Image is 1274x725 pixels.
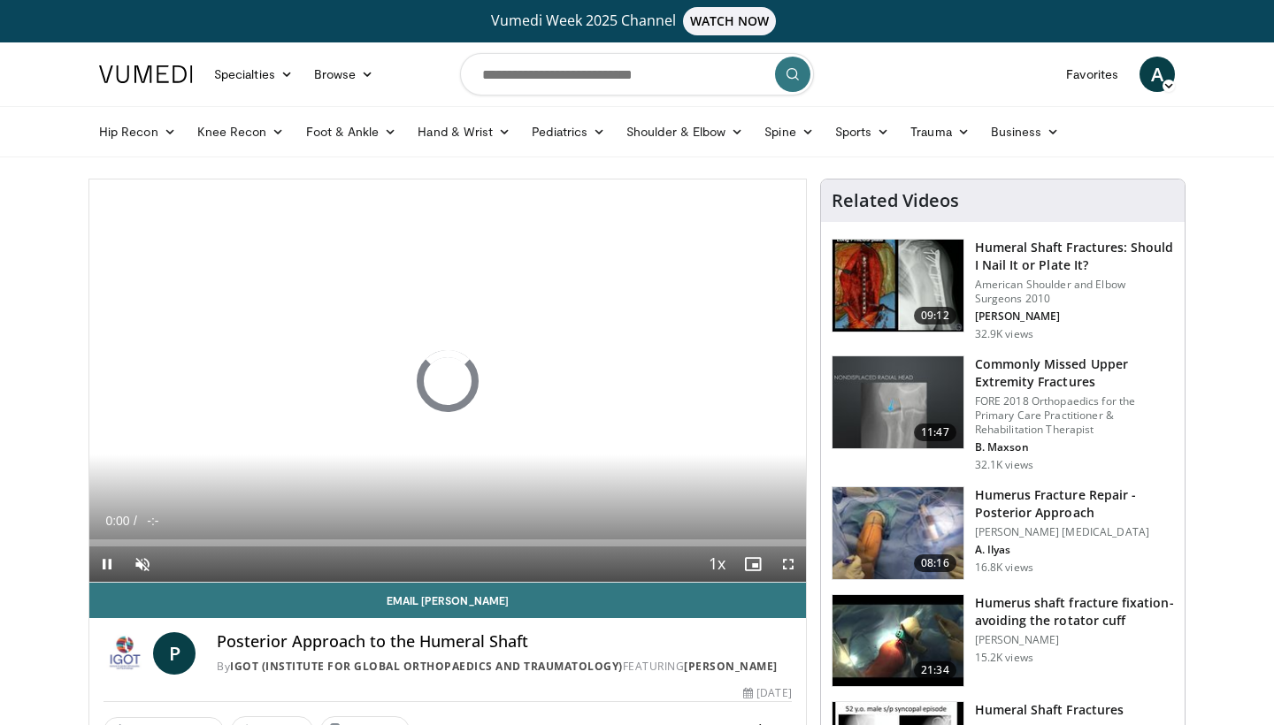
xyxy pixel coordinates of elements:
[975,278,1174,306] p: American Shoulder and Elbow Surgeons 2010
[833,595,963,687] img: 242296_0001_1.png.150x105_q85_crop-smart_upscale.jpg
[89,179,806,583] video-js: Video Player
[833,356,963,448] img: b2c65235-e098-4cd2-ab0f-914df5e3e270.150x105_q85_crop-smart_upscale.jpg
[89,583,806,618] a: Email [PERSON_NAME]
[754,114,824,149] a: Spine
[125,546,160,582] button: Unmute
[980,114,1071,149] a: Business
[914,307,956,324] span: 09:12
[975,486,1174,522] h3: Humerus Fracture Repair - Posterior Approach
[914,554,956,572] span: 08:16
[771,546,806,582] button: Fullscreen
[187,114,295,149] a: Knee Recon
[147,514,158,528] span: -:-
[914,424,956,441] span: 11:47
[89,539,806,546] div: Progress Bar
[99,65,193,83] img: VuMedi Logo
[153,632,196,675] a: P
[975,327,1033,341] p: 32.9K views
[616,114,754,149] a: Shoulder & Elbow
[975,701,1142,719] h3: Humeral Shaft Fractures
[460,53,814,95] input: Search topics, interventions
[407,114,521,149] a: Hand & Wrist
[102,7,1172,35] a: Vumedi Week 2025 ChannelWATCH NOW
[1140,57,1175,92] a: A
[825,114,901,149] a: Sports
[134,514,137,528] span: /
[833,487,963,579] img: 2d9d5c8a-c6e4-4c2d-a054-0024870ca918.150x105_q85_crop-smart_upscale.jpg
[295,114,408,149] a: Foot & Ankle
[1055,57,1129,92] a: Favorites
[832,190,959,211] h4: Related Videos
[975,458,1033,472] p: 32.1K views
[89,546,125,582] button: Pause
[217,659,792,675] div: By FEATURING
[230,659,623,674] a: IGOT (Institute for Global Orthopaedics and Traumatology)
[303,57,385,92] a: Browse
[832,486,1174,580] a: 08:16 Humerus Fracture Repair - Posterior Approach [PERSON_NAME] [MEDICAL_DATA] A. Ilyas 16.8K views
[975,309,1174,324] p: [PERSON_NAME]
[975,594,1174,630] h3: Humerus shaft fracture fixation- avoiding the rotator cuff
[104,632,146,675] img: IGOT (Institute for Global Orthopaedics and Traumatology)
[914,661,956,679] span: 21:34
[975,561,1033,575] p: 16.8K views
[975,633,1174,647] p: [PERSON_NAME]
[975,355,1174,391] h3: Commonly Missed Upper Extremity Fractures
[975,543,1174,557] p: A. Ilyas
[832,594,1174,688] a: 21:34 Humerus shaft fracture fixation- avoiding the rotator cuff [PERSON_NAME] 15.2K views
[900,114,980,149] a: Trauma
[975,651,1033,665] p: 15.2K views
[684,659,778,674] a: [PERSON_NAME]
[88,114,187,149] a: Hip Recon
[735,546,771,582] button: Enable picture-in-picture mode
[521,114,616,149] a: Pediatrics
[105,514,129,528] span: 0:00
[203,57,303,92] a: Specialties
[975,239,1174,274] h3: Humeral Shaft Fractures: Should I Nail It or Plate It?
[743,685,791,701] div: [DATE]
[700,546,735,582] button: Playback Rate
[975,440,1174,454] p: B. Maxson
[833,240,963,332] img: sot_1.png.150x105_q85_crop-smart_upscale.jpg
[217,632,792,652] h4: Posterior Approach to the Humeral Shaft
[832,355,1174,472] a: 11:47 Commonly Missed Upper Extremity Fractures FORE 2018 Orthopaedics for the Primary Care Pract...
[975,394,1174,437] p: FORE 2018 Orthopaedics for the Primary Care Practitioner & Rehabilitation Therapist
[975,525,1174,539] p: [PERSON_NAME] [MEDICAL_DATA]
[683,7,777,35] span: WATCH NOW
[832,239,1174,341] a: 09:12 Humeral Shaft Fractures: Should I Nail It or Plate It? American Shoulder and Elbow Surgeons...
